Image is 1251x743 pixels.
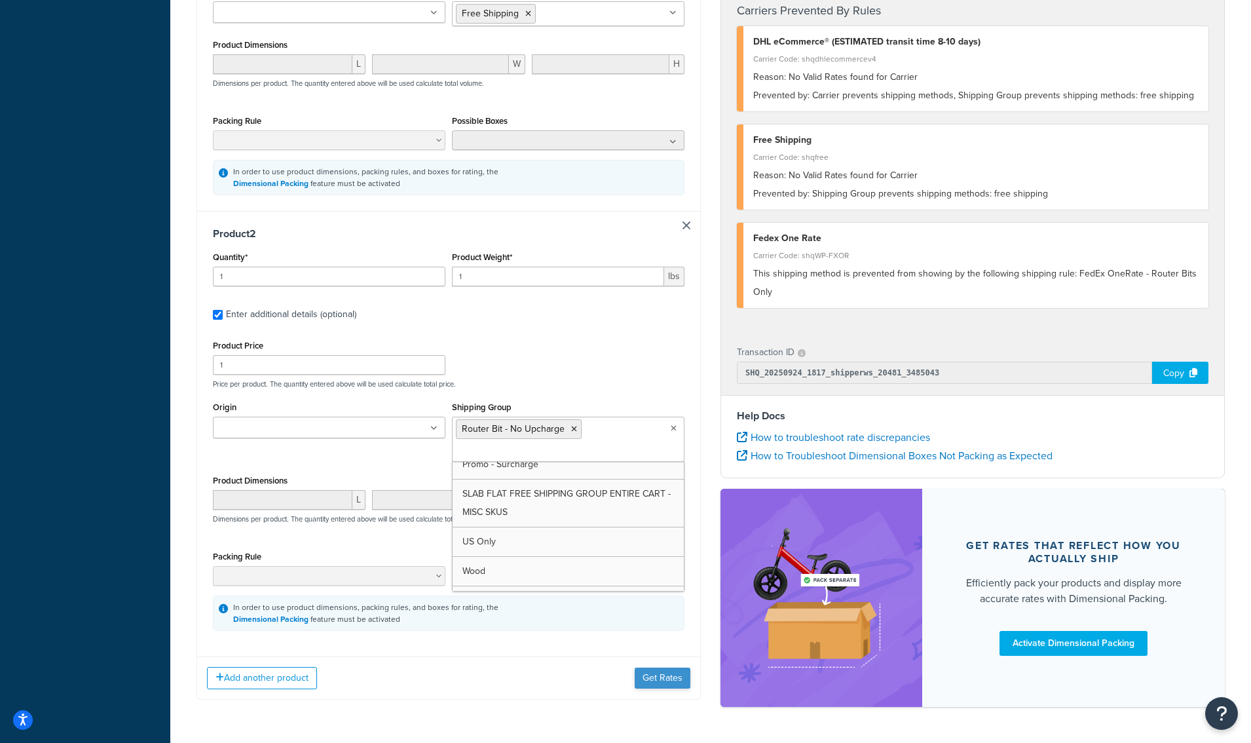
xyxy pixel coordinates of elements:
[462,422,565,436] span: Router Bit - No Upcharge
[352,490,365,510] span: L
[682,221,690,229] a: Remove Item
[664,267,684,286] span: lbs
[954,539,1193,565] div: Get rates that reflect how you actually ship
[233,178,308,189] a: Dimensional Packing
[753,187,810,200] span: Prevented by:
[213,116,261,126] label: Packing Rule
[753,246,1199,265] div: Carrier Code: shqWP-FXOR
[233,613,308,625] a: Dimensional Packing
[753,229,1199,248] div: Fedex One Rate
[213,40,288,50] label: Product Dimensions
[753,70,786,84] span: Reason:
[462,7,519,20] span: Free Shipping
[210,379,688,389] p: Price per product. The quantity entered above will be used calculate total price.
[737,430,930,445] a: How to troubleshoot rate discrepancies
[453,480,684,527] a: SLAB FLAT FREE SHIPPING GROUP ENTIRE CART - MISC SKUS
[669,54,684,74] span: H
[753,50,1199,68] div: Carrier Code: shqdhlecommercev4
[233,166,498,189] div: In order to use product dimensions, packing rules, and boxes for rating, the feature must be acti...
[453,527,684,556] a: US Only
[753,33,1199,51] div: DHL eCommerce® (ESTIMATED transit time 8-10 days)
[453,557,684,586] a: Wood
[635,668,690,689] button: Get Rates
[210,79,484,88] p: Dimensions per product. The quantity entered above will be used calculate total volume.
[462,457,538,471] span: Promo - Surcharge
[462,535,496,548] span: US Only
[753,131,1199,149] div: Free Shipping
[753,68,1199,86] div: No Valid Rates found for Carrier
[462,564,485,578] span: Wood
[737,2,1208,20] h4: Carriers Prevented By Rules
[213,402,236,412] label: Origin
[453,450,684,479] a: Promo - Surcharge
[213,341,263,351] label: Product Price
[753,148,1199,166] div: Carrier Code: shqfree
[226,305,356,324] div: Enter additional details (optional)
[753,185,1199,203] div: Shipping Group prevents shipping methods: free shipping
[207,667,317,689] button: Add another product
[999,631,1148,656] a: Activate Dimensional Packing
[954,575,1193,607] div: Efficiently pack your products and display more accurate rates with Dimensional Packing.
[737,343,794,362] p: Transaction ID
[213,227,684,240] h3: Product 2
[462,487,671,519] span: SLAB FLAT FREE SHIPPING GROUP ENTIRE CART - MISC SKUS
[509,54,525,74] span: W
[737,408,1208,424] h4: Help Docs
[1205,697,1238,730] button: Open Resource Center
[452,267,664,286] input: 0.00
[213,310,223,320] input: Enter additional details (optional)
[740,508,903,687] img: feature-image-dim-d40ad3071a2b3c8e08177464837368e35600d3c5e73b18a22c1e4bb210dc32ac.png
[753,166,1199,185] div: No Valid Rates found for Carrier
[753,168,786,182] span: Reason:
[213,552,261,562] label: Packing Rule
[753,267,1197,299] span: This shipping method is prevented from showing by the following shipping rule: FedEx OneRate - Ro...
[452,402,512,412] label: Shipping Group
[737,448,1053,463] a: How to Troubleshoot Dimensional Boxes Not Packing as Expected
[213,267,445,286] input: 0
[452,252,512,262] label: Product Weight*
[210,514,484,524] p: Dimensions per product. The quantity entered above will be used calculate total volume.
[233,601,498,625] div: In order to use product dimensions, packing rules, and boxes for rating, the feature must be acti...
[213,476,288,486] label: Product Dimensions
[1152,362,1208,384] div: Copy
[753,86,1199,105] div: Carrier prevents shipping methods, Shipping Group prevents shipping methods: free shipping
[753,88,810,102] span: Prevented by:
[352,54,365,74] span: L
[452,116,508,126] label: Possible Boxes
[213,252,248,262] label: Quantity*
